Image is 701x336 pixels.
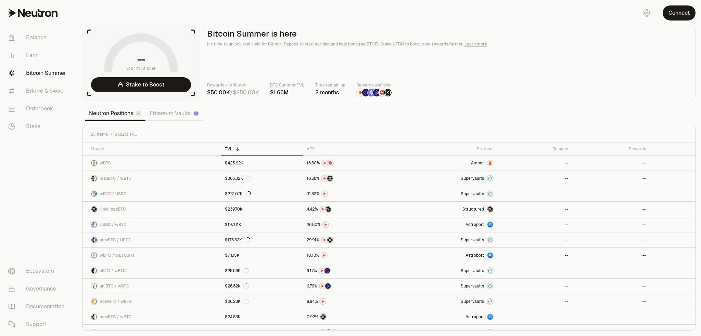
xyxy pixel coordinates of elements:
[663,5,696,21] button: Connect
[322,176,327,181] img: NTRN
[498,171,572,186] a: --
[320,283,325,289] img: NTRN
[400,202,498,217] a: StructuredmaxBTC
[303,309,400,324] a: Structured Points
[461,268,484,273] span: Supervaults
[307,329,396,336] button: NTRNBedrock DiamondsMars Fragments
[502,146,568,152] div: Balance
[3,46,74,64] a: Earn
[572,232,650,247] a: --
[94,222,97,227] img: wBTC Logo
[572,217,650,232] a: --
[3,100,74,118] a: Orderbook
[400,186,498,201] a: SupervaultsSupervaults
[572,248,650,263] a: --
[100,191,127,197] span: wBTC / USDC
[572,294,650,309] a: --
[82,186,221,201] a: wBTC LogoUSDC LogowBTC / USDC
[91,268,94,273] img: eBTC Logo
[320,314,326,320] img: Structured Points
[303,279,400,294] a: NTRNBedrock Diamonds
[100,253,134,258] span: wBTC / wBTC.axl
[487,160,493,166] img: Amber
[320,206,326,212] img: NTRN
[207,29,691,39] h2: Bitcoin Summer is here
[225,268,249,273] div: $28.86K
[461,299,484,304] span: Supervaults
[82,248,221,263] a: wBTC LogowBTC.axl LogowBTC / wBTC.axl
[100,330,114,335] span: uniBTC
[498,202,572,217] a: --
[303,186,400,201] a: NTRN
[307,206,396,213] button: NTRNStructured Points
[225,222,241,227] div: $197.01K
[94,191,97,197] img: USDC Logo
[221,309,303,324] a: $24.83K
[464,41,487,47] a: Learn more
[94,314,97,320] img: wBTC Logo
[145,107,203,120] a: Ethereum Vaults
[303,202,400,217] a: NTRNStructured Points
[320,299,326,304] img: NTRN
[100,206,126,212] span: Hold maxBTC
[319,268,324,273] img: NTRN
[326,330,331,335] img: Bedrock Diamonds
[91,283,94,289] img: uniBTC Logo
[471,330,484,335] span: Amber
[487,268,493,273] img: Supervaults
[225,330,241,335] div: $22.94K
[94,237,97,243] img: USDC Logo
[100,237,131,243] span: maxBTC / USDC
[221,217,303,232] a: $197.01K
[572,186,650,201] a: --
[373,89,381,96] img: Bedrock Diamonds
[461,237,484,243] span: Supervaults
[221,171,303,186] a: $366.32K
[303,171,400,186] a: NTRNStructured Points
[207,82,259,89] p: Rewards distributed
[82,156,221,171] a: wBTC LogowBTC
[471,160,484,166] span: Amber
[307,160,396,166] button: NTRNMars Fragments
[326,206,331,212] img: Structured Points
[100,299,132,304] span: SolvBTC / wBTC
[94,268,97,273] img: wBTC Logo
[225,176,251,181] div: $366.32K
[307,237,396,243] button: NTRNStructured Points
[498,232,572,247] a: --
[400,156,498,171] a: AmberAmber
[487,176,493,181] img: Supervaults
[572,279,650,294] a: --
[82,232,221,247] a: maxBTC LogoUSDC LogomaxBTC / USDC
[461,191,484,197] span: Supervaults
[327,176,333,181] img: Structured Points
[3,29,74,46] a: Balance
[400,263,498,278] a: SupervaultsSupervaults
[303,294,400,309] a: NTRN
[307,298,396,305] button: NTRN
[368,89,375,96] img: Solv Points
[498,279,572,294] a: --
[325,283,331,289] img: Bedrock Diamonds
[405,146,494,152] div: Protocol
[3,280,74,298] a: Governance
[379,89,386,96] img: Mars Fragments
[221,156,303,171] a: $425.92K
[303,232,400,247] a: NTRNStructured Points
[85,107,145,120] a: Neutron Positions
[356,82,392,89] p: Rewards available
[322,160,328,166] img: NTRN
[225,314,241,320] div: $24.83K
[100,176,132,181] span: maxBTC / wBTC
[400,294,498,309] a: SupervaultsSupervaults
[100,283,129,289] span: uniBTC / wBTC
[82,263,221,278] a: eBTC LogowBTC LogoeBTC / wBTC
[221,202,303,217] a: $239.70K
[307,190,396,197] button: NTRN
[91,330,97,335] img: uniBTC Logo
[498,294,572,309] a: --
[94,299,97,304] img: wBTC Logo
[307,252,396,259] button: NTRN
[466,253,484,258] span: Astroport
[323,222,328,227] img: NTRN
